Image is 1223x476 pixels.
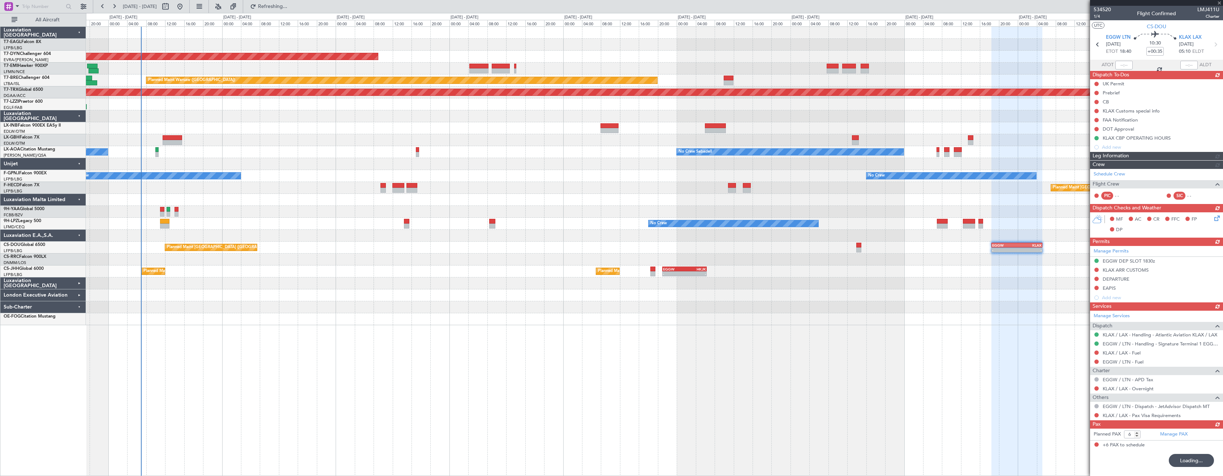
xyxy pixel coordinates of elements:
span: EGGW LTN [1106,34,1131,41]
div: 20:00 [999,20,1018,26]
div: Flight Confirmed [1137,10,1176,17]
a: T7-BREChallenger 604 [4,76,49,80]
div: [DATE] - [DATE] [109,14,137,21]
a: T7-DYNChallenger 604 [4,52,51,56]
span: CS-JHH [4,267,19,271]
div: 20:00 [658,20,677,26]
span: All Aircraft [19,17,76,22]
a: LFPB/LBG [4,177,22,182]
span: T7-BRE [4,76,18,80]
a: LX-GBHFalcon 7X [4,135,39,140]
div: 04:00 [582,20,601,26]
div: 04:00 [923,20,942,26]
div: 00:00 [108,20,127,26]
a: EVRA/[PERSON_NAME] [4,57,48,63]
div: 04:00 [696,20,715,26]
span: 534520 [1094,6,1111,13]
div: 00:00 [222,20,241,26]
div: 04:00 [241,20,260,26]
span: LX-INB [4,123,18,128]
a: LFPB/LBG [4,248,22,254]
span: [DATE] - [DATE] [123,3,157,10]
span: Refreshing... [258,4,288,9]
div: - [1017,248,1042,252]
a: DGAA/ACC [4,93,26,98]
div: 00:00 [791,20,809,26]
div: Loading... [1169,454,1214,467]
a: LFMN/NCE [4,69,25,75]
span: ATOT [1102,61,1114,69]
a: CS-RRCFalcon 900LX [4,255,46,259]
span: T7-TRX [4,88,18,92]
a: CS-JHHGlobal 6000 [4,267,44,271]
div: 00:00 [336,20,354,26]
div: 16:00 [639,20,658,26]
div: 08:00 [487,20,506,26]
div: 12:00 [279,20,298,26]
span: ALDT [1200,61,1211,69]
div: 20:00 [203,20,222,26]
div: [DATE] - [DATE] [792,14,819,21]
span: ELDT [1192,48,1204,55]
div: - [992,248,1017,252]
div: Planned Maint Warsaw ([GEOGRAPHIC_DATA]) [148,75,235,86]
span: Charter [1197,13,1219,20]
div: 04:00 [809,20,828,26]
a: T7-TRXGlobal 6500 [4,88,43,92]
div: [DATE] - [DATE] [451,14,478,21]
a: LFPB/LBG [4,45,22,51]
a: F-HECDFalcon 7X [4,183,39,187]
div: 16:00 [753,20,771,26]
div: 16:00 [298,20,316,26]
div: Planned Maint [GEOGRAPHIC_DATA] ([GEOGRAPHIC_DATA]) [1053,182,1167,193]
div: [DATE] - [DATE] [905,14,933,21]
span: ETOT [1106,48,1118,55]
span: T7-LZZI [4,99,18,104]
span: 9H-LPZ [4,219,18,223]
div: 20:00 [90,20,108,26]
span: T7-EAGL [4,40,21,44]
div: 04:00 [127,20,146,26]
span: 18:40 [1120,48,1131,55]
div: - [663,272,684,276]
div: 00:00 [449,20,468,26]
div: 12:00 [393,20,412,26]
span: CS-DOU [4,243,21,247]
span: LX-GBH [4,135,20,140]
a: FCBB/BZV [4,212,23,218]
a: [PERSON_NAME]/QSA [4,153,46,158]
div: No Crew [650,218,667,229]
span: 1/4 [1094,13,1111,20]
div: 12:00 [620,20,639,26]
a: T7-EAGLFalcon 8X [4,40,41,44]
div: EGGW [663,267,684,271]
div: 12:00 [847,20,866,26]
a: CS-DOUGlobal 6500 [4,243,45,247]
div: 08:00 [601,20,620,26]
div: 04:00 [468,20,487,26]
span: F-HECD [4,183,20,187]
span: CS-RRC [4,255,19,259]
div: KLAX [1017,243,1042,247]
a: LFPB/LBG [4,188,22,194]
div: 20:00 [317,20,336,26]
div: Planned Maint [GEOGRAPHIC_DATA] ([GEOGRAPHIC_DATA]) [167,242,281,253]
div: 08:00 [1056,20,1075,26]
span: 10:30 [1149,40,1161,47]
div: 08:00 [828,20,847,26]
div: 20:00 [771,20,790,26]
div: 08:00 [715,20,733,26]
span: [DATE] [1106,41,1121,48]
div: HKJK [684,267,706,271]
div: 08:00 [260,20,279,26]
div: 16:00 [980,20,999,26]
div: 12:00 [506,20,525,26]
span: 05:10 [1179,48,1190,55]
div: 08:00 [146,20,165,26]
div: 08:00 [942,20,961,26]
div: 16:00 [866,20,885,26]
span: OE-FOG [4,314,21,319]
div: 00:00 [677,20,696,26]
button: All Aircraft [8,14,78,26]
div: Planned Maint [GEOGRAPHIC_DATA] ([GEOGRAPHIC_DATA]) [143,266,257,277]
